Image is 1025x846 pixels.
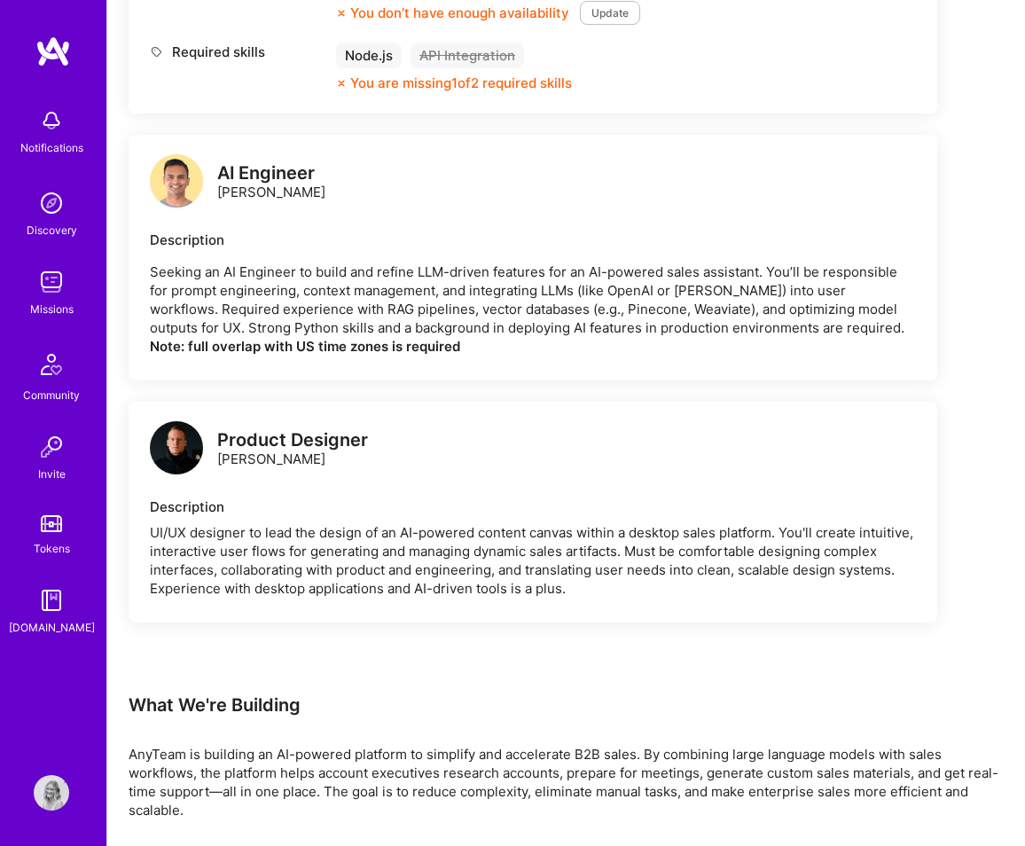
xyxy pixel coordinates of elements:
[34,103,69,138] img: bell
[217,164,325,201] div: [PERSON_NAME]
[41,515,62,532] img: tokens
[150,421,203,479] a: logo
[336,78,347,89] i: icon CloseOrange
[129,693,1004,717] div: What We're Building
[411,43,524,68] div: API Integration
[30,300,74,318] div: Missions
[34,775,69,811] img: User Avatar
[129,745,1004,819] p: AnyTeam is building an AI-powered platform to simplify and accelerate B2B sales. By combining lar...
[34,264,69,300] img: teamwork
[38,465,66,483] div: Invite
[34,539,70,558] div: Tokens
[34,185,69,221] img: discovery
[150,154,203,212] a: logo
[336,4,569,22] div: You don’t have enough availability
[27,221,77,239] div: Discovery
[150,497,916,516] div: Description
[150,523,916,598] div: UI/UX designer to lead the design of an AI-powered content canvas within a desktop sales platform...
[150,154,203,208] img: logo
[217,431,368,450] div: Product Designer
[20,138,83,157] div: Notifications
[350,74,572,92] div: You are missing 1 of 2 required skills
[150,262,916,356] p: Seeking an AI Engineer to build and refine LLM-driven features for an AI-powered sales assistant....
[580,1,640,25] button: Update
[30,343,73,386] img: Community
[34,583,69,618] img: guide book
[150,421,203,474] img: logo
[23,386,80,404] div: Community
[336,8,347,19] i: icon CloseOrange
[150,43,327,61] div: Required skills
[34,429,69,465] img: Invite
[336,43,402,68] div: Node.js
[9,618,95,637] div: [DOMAIN_NAME]
[150,45,163,59] i: icon Tag
[150,231,916,249] div: Description
[217,164,325,183] div: AI Engineer
[150,338,460,355] strong: Note: full overlap with US time zones is required
[35,35,71,67] img: logo
[217,431,368,468] div: [PERSON_NAME]
[29,775,74,811] a: User Avatar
